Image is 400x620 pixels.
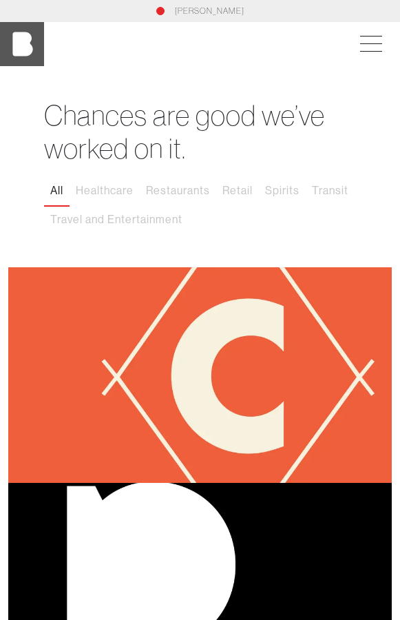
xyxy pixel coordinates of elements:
[44,99,356,165] h1: Chances are good we’ve worked on it.
[44,205,189,234] button: Travel and Entertainment
[175,5,244,17] a: [PERSON_NAME]
[216,176,259,205] button: Retail
[259,176,306,205] button: Spirits
[306,176,355,205] button: Transit
[44,176,70,205] button: All
[140,176,216,205] button: Restaurants
[70,176,140,205] button: Healthcare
